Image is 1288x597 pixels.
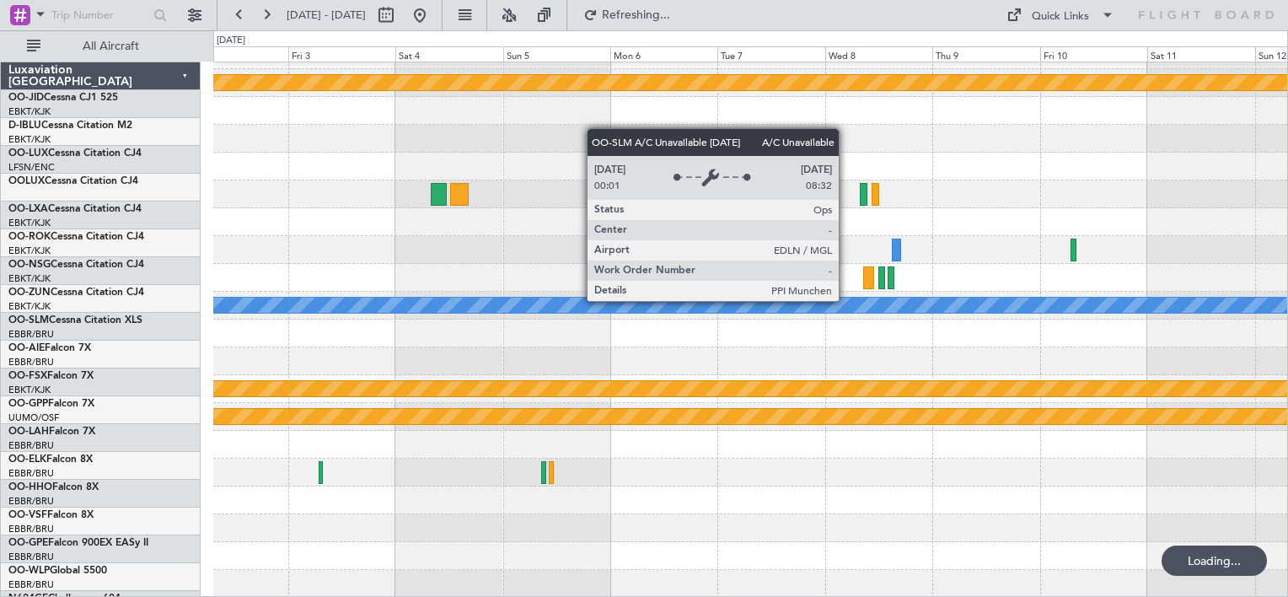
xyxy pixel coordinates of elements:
[8,454,93,465] a: OO-ELKFalcon 8X
[8,232,144,242] a: OO-ROKCessna Citation CJ4
[1162,546,1267,576] div: Loading...
[8,245,51,257] a: EBKT/KJK
[8,411,59,424] a: UUMO/OSF
[8,551,54,563] a: EBBR/BRU
[8,510,94,520] a: OO-VSFFalcon 8X
[8,495,54,508] a: EBBR/BRU
[8,566,107,576] a: OO-WLPGlobal 5500
[8,272,51,285] a: EBKT/KJK
[8,121,132,131] a: D-IBLUCessna Citation M2
[8,371,94,381] a: OO-FSXFalcon 7X
[8,176,138,186] a: OOLUXCessna Citation CJ4
[8,538,148,548] a: OO-GPEFalcon 900EX EASy II
[51,3,148,28] input: Trip Number
[8,315,142,325] a: OO-SLMCessna Citation XLS
[8,343,91,353] a: OO-AIEFalcon 7X
[8,454,46,465] span: OO-ELK
[8,510,47,520] span: OO-VSF
[8,105,51,118] a: EBKT/KJK
[8,161,55,174] a: LFSN/ENC
[1040,46,1147,62] div: Fri 10
[44,40,178,52] span: All Aircraft
[8,538,48,548] span: OO-GPE
[8,328,54,341] a: EBBR/BRU
[8,288,144,298] a: OO-ZUNCessna Citation CJ4
[8,204,142,214] a: OO-LXACessna Citation CJ4
[825,46,932,62] div: Wed 8
[8,399,94,409] a: OO-GPPFalcon 7X
[8,93,118,103] a: OO-JIDCessna CJ1 525
[8,232,51,242] span: OO-ROK
[601,9,672,21] span: Refreshing...
[998,2,1123,29] button: Quick Links
[287,8,366,23] span: [DATE] - [DATE]
[180,46,287,62] div: Thu 2
[8,300,51,313] a: EBKT/KJK
[8,356,54,368] a: EBBR/BRU
[8,427,95,437] a: OO-LAHFalcon 7X
[8,343,45,353] span: OO-AIE
[8,384,51,396] a: EBKT/KJK
[8,566,50,576] span: OO-WLP
[8,482,52,492] span: OO-HHO
[1032,8,1089,25] div: Quick Links
[8,371,47,381] span: OO-FSX
[19,33,183,60] button: All Aircraft
[1147,46,1254,62] div: Sat 11
[717,46,824,62] div: Tue 7
[8,148,48,159] span: OO-LUX
[8,315,49,325] span: OO-SLM
[8,93,44,103] span: OO-JID
[395,46,502,62] div: Sat 4
[8,399,48,409] span: OO-GPP
[8,260,51,270] span: OO-NSG
[576,2,677,29] button: Refreshing...
[288,46,395,62] div: Fri 3
[8,204,48,214] span: OO-LXA
[8,217,51,229] a: EBKT/KJK
[8,148,142,159] a: OO-LUXCessna Citation CJ4
[8,176,45,186] span: OOLUX
[8,482,99,492] a: OO-HHOFalcon 8X
[8,467,54,480] a: EBBR/BRU
[8,439,54,452] a: EBBR/BRU
[8,260,144,270] a: OO-NSGCessna Citation CJ4
[8,288,51,298] span: OO-ZUN
[8,523,54,535] a: EBBR/BRU
[8,133,51,146] a: EBKT/KJK
[932,46,1039,62] div: Thu 9
[503,46,610,62] div: Sun 5
[217,34,245,48] div: [DATE]
[8,427,49,437] span: OO-LAH
[8,121,41,131] span: D-IBLU
[8,578,54,591] a: EBBR/BRU
[610,46,717,62] div: Mon 6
